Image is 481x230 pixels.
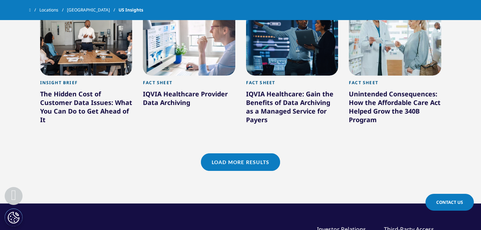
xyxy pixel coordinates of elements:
a: Load More Results [201,153,280,171]
button: Cookies Settings [5,209,23,226]
span: Contact Us [436,199,463,205]
div: Unintended Consequences: How the Affordable Care Act Helped Grow the 340B Program [349,90,441,127]
div: Insight Brief [40,80,133,90]
div: Fact Sheet [143,80,235,90]
div: IQVIA Healthcare: Gain the Benefits of Data Archiving as a Managed Service for Payers [246,90,338,127]
div: The Hidden Cost of Customer Data Issues: What You Can Do to Get Ahead of It [40,90,133,127]
a: Fact Sheet IQVIA Healthcare Provider Data Archiving [143,76,235,125]
a: Insight Brief The Hidden Cost of Customer Data Issues: What You Can Do to Get Ahead of It [40,76,133,143]
span: US Insights [119,4,143,16]
a: Contact Us [425,194,474,211]
a: Locations [39,4,67,16]
a: Fact Sheet IQVIA Healthcare: Gain the Benefits of Data Archiving as a Managed Service for Payers [246,76,338,143]
a: Fact Sheet Unintended Consequences: How the Affordable Care Act Helped Grow the 340B Program [349,76,441,143]
a: [GEOGRAPHIC_DATA] [67,4,119,16]
div: Fact Sheet [349,80,441,90]
div: Fact Sheet [246,80,338,90]
div: IQVIA Healthcare Provider Data Archiving [143,90,235,110]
